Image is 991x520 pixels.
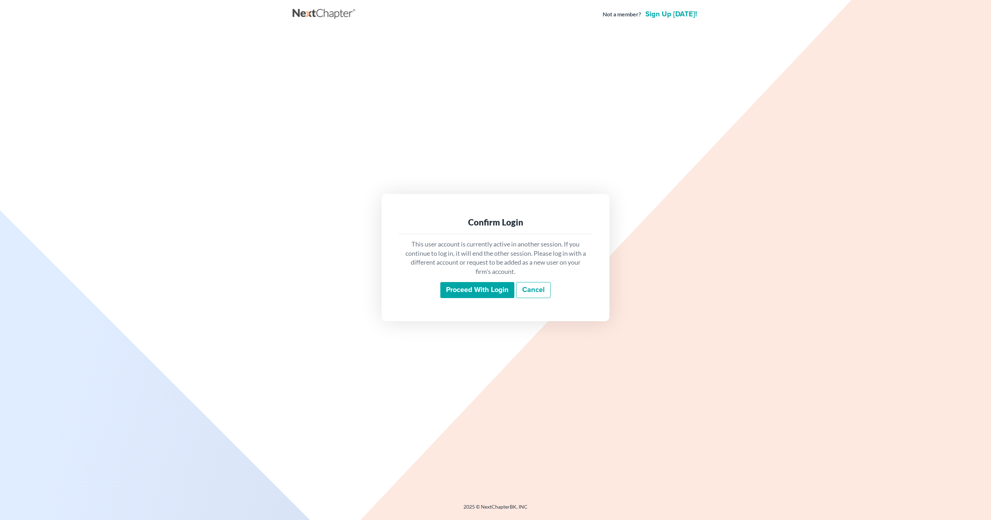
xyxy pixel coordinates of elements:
[440,282,514,298] input: Proceed with login
[404,240,587,276] p: This user account is currently active in another session. If you continue to log in, it will end ...
[644,11,698,18] a: Sign up [DATE]!
[293,503,698,516] div: 2025 © NextChapterBK, INC
[404,217,587,228] div: Confirm Login
[603,10,641,18] strong: Not a member?
[516,282,551,298] a: Cancel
